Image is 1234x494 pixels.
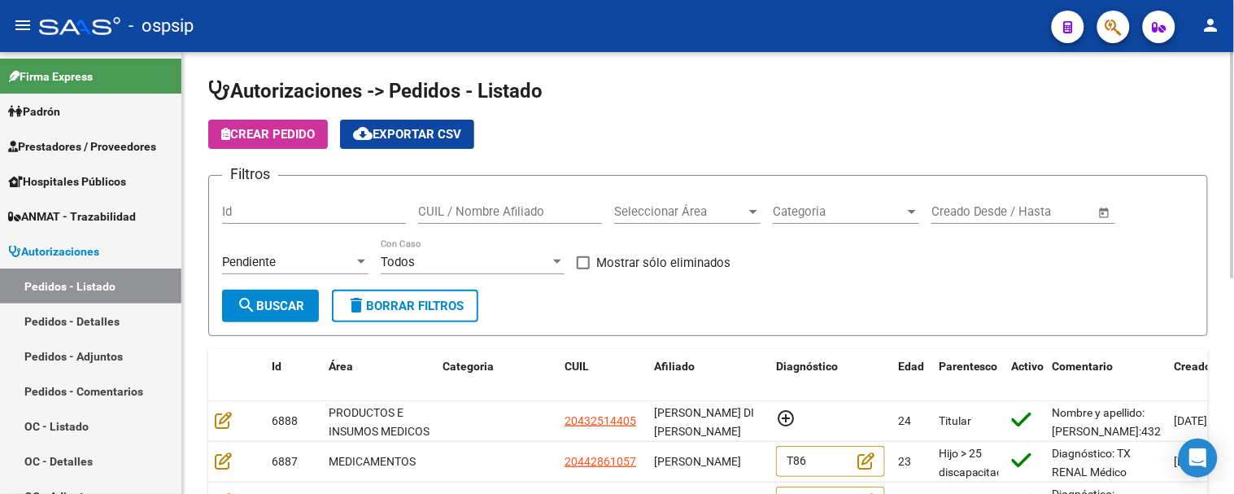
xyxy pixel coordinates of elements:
input: Start date [931,204,984,219]
datatable-header-cell: CUIL [558,349,648,403]
span: Autorizaciones [8,243,99,260]
span: Firma Express [8,68,93,85]
span: [PERSON_NAME] [654,455,741,468]
span: Autorizaciones -> Pedidos - Listado [208,80,543,103]
span: Hospitales Públicos [8,173,126,190]
span: Prestadores / Proveedores [8,138,156,155]
span: Id [272,360,281,373]
span: Edad [898,360,924,373]
mat-icon: search [237,295,256,315]
span: Borrar Filtros [347,299,464,313]
datatable-header-cell: Diagnóstico [770,349,892,403]
span: Área [329,360,353,373]
datatable-header-cell: Categoria [436,349,558,403]
mat-icon: person [1201,15,1221,35]
span: Parentesco [939,360,998,373]
span: Exportar CSV [353,127,461,142]
mat-icon: add_circle_outline [776,409,796,428]
mat-icon: menu [13,15,33,35]
span: Comentario [1053,360,1114,373]
datatable-header-cell: Id [265,349,322,403]
datatable-header-cell: Comentario [1046,349,1168,403]
span: 6887 [272,455,298,468]
span: Creado [1175,360,1212,373]
span: [DATE] [1175,414,1208,427]
span: 24 [898,414,911,427]
input: End date [999,204,1078,219]
span: Padrón [8,103,60,120]
span: CUIL [565,360,589,373]
span: Categoria [443,360,494,373]
span: 6888 [272,414,298,427]
span: 20442861057 [565,455,636,468]
span: 20432514405 [565,414,636,427]
span: Categoria [773,204,905,219]
span: Diagnóstico [776,360,838,373]
button: Crear Pedido [208,120,328,149]
div: T86 [776,446,885,478]
span: MEDICAMENTOS [329,455,416,468]
datatable-header-cell: Área [322,349,436,403]
mat-icon: cloud_download [353,124,373,143]
span: Seleccionar Área [614,204,746,219]
span: ANMAT - Trazabilidad [8,208,136,225]
datatable-header-cell: Edad [892,349,932,403]
span: Titular [939,414,971,427]
span: [DATE] [1175,455,1208,468]
span: - ospsip [129,8,194,44]
span: 23 [898,455,911,468]
span: Afiliado [654,360,695,373]
span: PRODUCTOS E INSUMOS MEDICOS [329,406,430,438]
span: Pendiente [222,255,276,269]
button: Open calendar [1096,203,1114,222]
div: Open Intercom Messenger [1179,439,1218,478]
span: Activo [1012,360,1044,373]
datatable-header-cell: Parentesco [932,349,1005,403]
datatable-header-cell: Activo [1005,349,1046,403]
span: [PERSON_NAME] DI [PERSON_NAME] [654,406,754,438]
datatable-header-cell: Afiliado [648,349,770,403]
mat-icon: delete [347,295,366,315]
span: Hijo > 25 discapacitado [939,447,1010,479]
span: Crear Pedido [221,127,315,142]
h3: Filtros [222,163,278,186]
button: Borrar Filtros [332,290,478,322]
span: Mostrar sólo eliminados [596,253,730,273]
span: Todos [381,255,415,269]
button: Exportar CSV [340,120,474,149]
button: Buscar [222,290,319,322]
span: Buscar [237,299,304,313]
